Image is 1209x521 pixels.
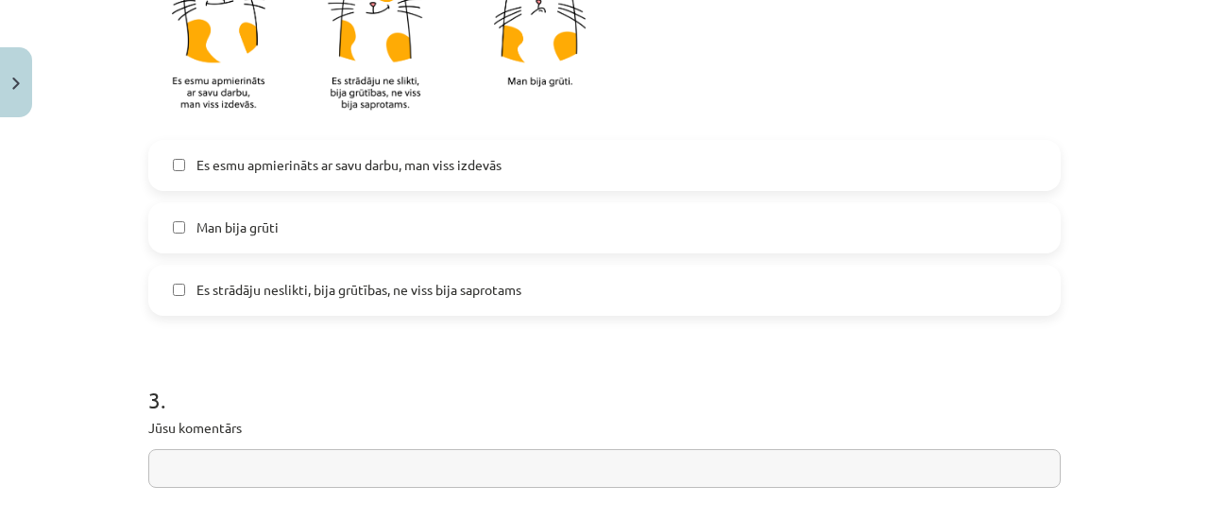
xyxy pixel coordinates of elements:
img: icon-close-lesson-0947bae3869378f0d4975bcd49f059093ad1ed9edebbc8119c70593378902aed.svg [12,78,20,90]
input: Man bija grūti [173,221,185,234]
p: Jūsu komentārs [148,418,1061,438]
input: Es esmu apmierināts ar savu darbu, man viss izdevās [173,159,185,171]
span: Es strādāju neslikti, bija grūtības, ne viss bija saprotams [196,280,521,300]
span: Es esmu apmierināts ar savu darbu, man viss izdevās [196,155,502,175]
span: Man bija grūti [196,217,279,237]
input: Es strādāju neslikti, bija grūtības, ne viss bija saprotams [173,284,185,296]
h1: 3 . [148,354,1061,412]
